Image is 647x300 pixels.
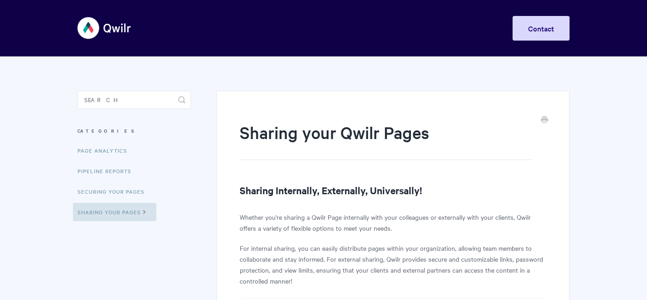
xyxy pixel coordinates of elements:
[513,16,570,41] a: Contact
[240,183,546,197] h2: Sharing Internally, Externally, Universally!
[73,203,156,221] a: Sharing Your Pages
[240,212,546,233] p: Whether you're sharing a Qwilr Page internally with your colleagues or externally with your clien...
[240,243,546,286] p: For internal sharing, you can easily distribute pages within your organization, allowing team mem...
[77,123,191,139] h3: Categories
[77,141,134,160] a: Page Analytics
[541,115,548,125] a: Print this Article
[240,121,533,160] h1: Sharing your Qwilr Pages
[77,182,151,201] a: Securing Your Pages
[77,162,138,180] a: Pipeline reports
[77,11,132,45] img: Qwilr Help Center
[77,91,191,109] input: Search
